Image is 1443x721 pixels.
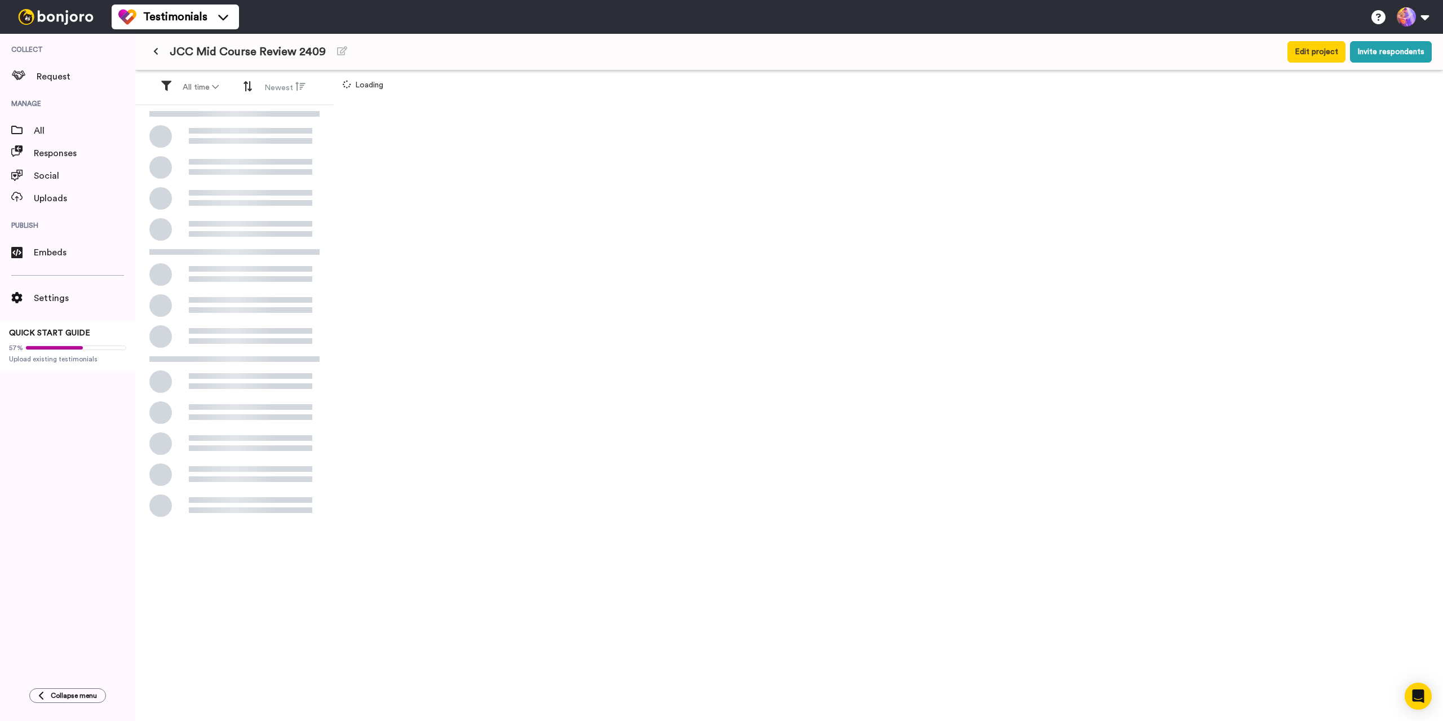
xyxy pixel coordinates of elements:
[14,9,98,25] img: bj-logo-header-white.svg
[34,147,135,160] span: Responses
[34,246,135,259] span: Embeds
[176,77,225,98] button: All time
[34,169,135,183] span: Social
[9,343,23,352] span: 57%
[118,8,136,26] img: tm-color.svg
[1350,41,1432,63] button: Invite respondents
[51,691,97,700] span: Collapse menu
[258,77,312,98] button: Newest
[37,70,135,83] span: Request
[34,291,135,305] span: Settings
[1405,683,1432,710] div: Open Intercom Messenger
[143,9,207,25] span: Testimonials
[29,688,106,703] button: Collapse menu
[9,329,90,337] span: QUICK START GUIDE
[170,44,326,60] span: JCC Mid Course Review 2409
[34,192,135,205] span: Uploads
[1287,41,1345,63] button: Edit project
[9,355,126,364] span: Upload existing testimonials
[34,124,135,138] span: All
